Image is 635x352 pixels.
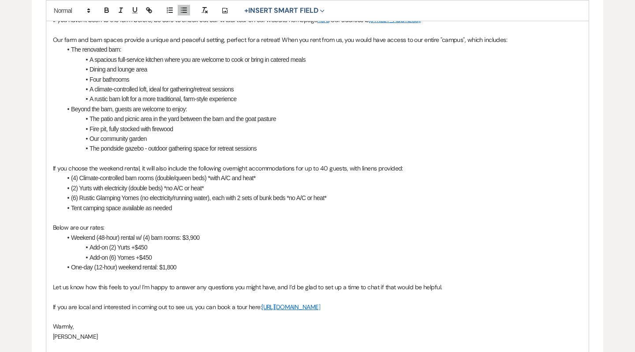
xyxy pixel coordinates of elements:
[53,283,442,291] span: Let us know how this feels to you! I’m happy to answer any questions you might have, and I’d be g...
[90,135,147,142] span: Our community garden
[53,36,507,44] span: Our farm and barn spaces provide a unique and peaceful setting, perfect for a retreat! When you r...
[53,164,403,172] span: If you choose the weekend rental, it will also include the following overnight accommodations for...
[90,86,234,93] span: A climate-controlled loft, ideal for gathering/retreat sessions
[71,106,187,113] span: Beyond the barn, guests are welcome to enjoy:
[71,46,121,53] span: The renovated barn:
[241,5,328,16] button: Insert Smart Field
[71,264,176,271] span: One-day (12-hour) weekend rental: $1,800
[53,322,74,330] span: Warmly,
[90,56,306,63] span: A spacious full-service kitchen where you are welcome to cook or bring in catered meals
[261,303,320,311] a: [URL][DOMAIN_NAME]
[90,244,147,251] span: Add-on (2) Yurts +$450
[53,333,98,341] span: [PERSON_NAME]
[90,145,257,152] span: The pondside gazebo - outdoor gathering space for retreat sessions
[71,194,326,201] span: (6) Rustic Glamping Yomes (no electricity/running water), each with 2 sets of bunk beds *no A/C o...
[90,254,152,261] span: Add-on (6) Yomes +$450
[90,95,236,102] span: A rustic barn loft for a more traditional, farm-style experience
[71,174,256,182] span: (4) Climate-controlled barn rooms (double/queen beds) *with A/C and heat*
[90,115,276,122] span: The patio and picnic area in the yard between the barn and the goat pasture
[71,185,204,192] span: (2) Yurts with electricity (double beds) *no A/C or heat*
[71,234,199,241] span: Weekend (48-hour) rental w/ (4) barn rooms: $3,900
[71,204,172,212] span: Tent camping space available as needed
[90,66,147,73] span: Dining and lounge area
[53,223,105,231] span: Below are our rates:
[53,303,261,311] span: If you are local and interested in coming out to see us, you can book a tour here:
[90,125,173,132] span: Fire pit, fully stocked with firewood
[244,7,248,14] span: +
[90,76,129,83] span: Four bathrooms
